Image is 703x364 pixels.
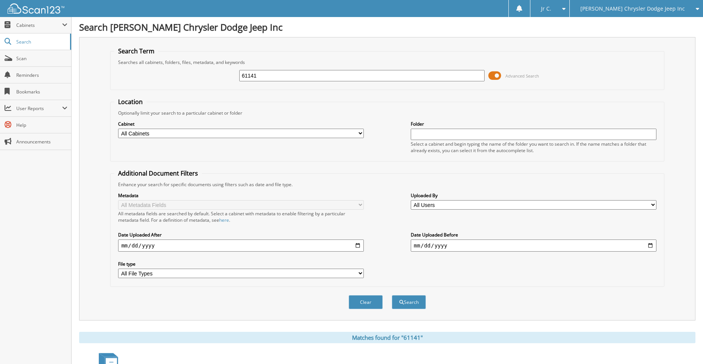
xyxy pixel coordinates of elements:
[118,210,364,223] div: All metadata fields are searched by default. Select a cabinet with metadata to enable filtering b...
[114,169,202,177] legend: Additional Document Filters
[411,240,656,252] input: end
[118,240,364,252] input: start
[118,192,364,199] label: Metadata
[16,89,67,95] span: Bookmarks
[16,122,67,128] span: Help
[219,217,229,223] a: here
[505,73,539,79] span: Advanced Search
[16,72,67,78] span: Reminders
[8,3,64,14] img: scan123-logo-white.svg
[79,21,695,33] h1: Search [PERSON_NAME] Chrysler Dodge Jeep Inc
[16,138,67,145] span: Announcements
[349,295,383,309] button: Clear
[118,261,364,267] label: File type
[411,141,656,154] div: Select a cabinet and begin typing the name of the folder you want to search in. If the name match...
[114,98,147,106] legend: Location
[16,105,62,112] span: User Reports
[118,121,364,127] label: Cabinet
[16,55,67,62] span: Scan
[411,192,656,199] label: Uploaded By
[580,6,685,11] span: [PERSON_NAME] Chrysler Dodge Jeep Inc
[16,39,66,45] span: Search
[114,59,660,65] div: Searches all cabinets, folders, files, metadata, and keywords
[114,181,660,188] div: Enhance your search for specific documents using filters such as date and file type.
[114,47,158,55] legend: Search Term
[114,110,660,116] div: Optionally limit your search to a particular cabinet or folder
[541,6,551,11] span: Jr C.
[16,22,62,28] span: Cabinets
[411,232,656,238] label: Date Uploaded Before
[118,232,364,238] label: Date Uploaded After
[411,121,656,127] label: Folder
[79,332,695,343] div: Matches found for "61141"
[392,295,426,309] button: Search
